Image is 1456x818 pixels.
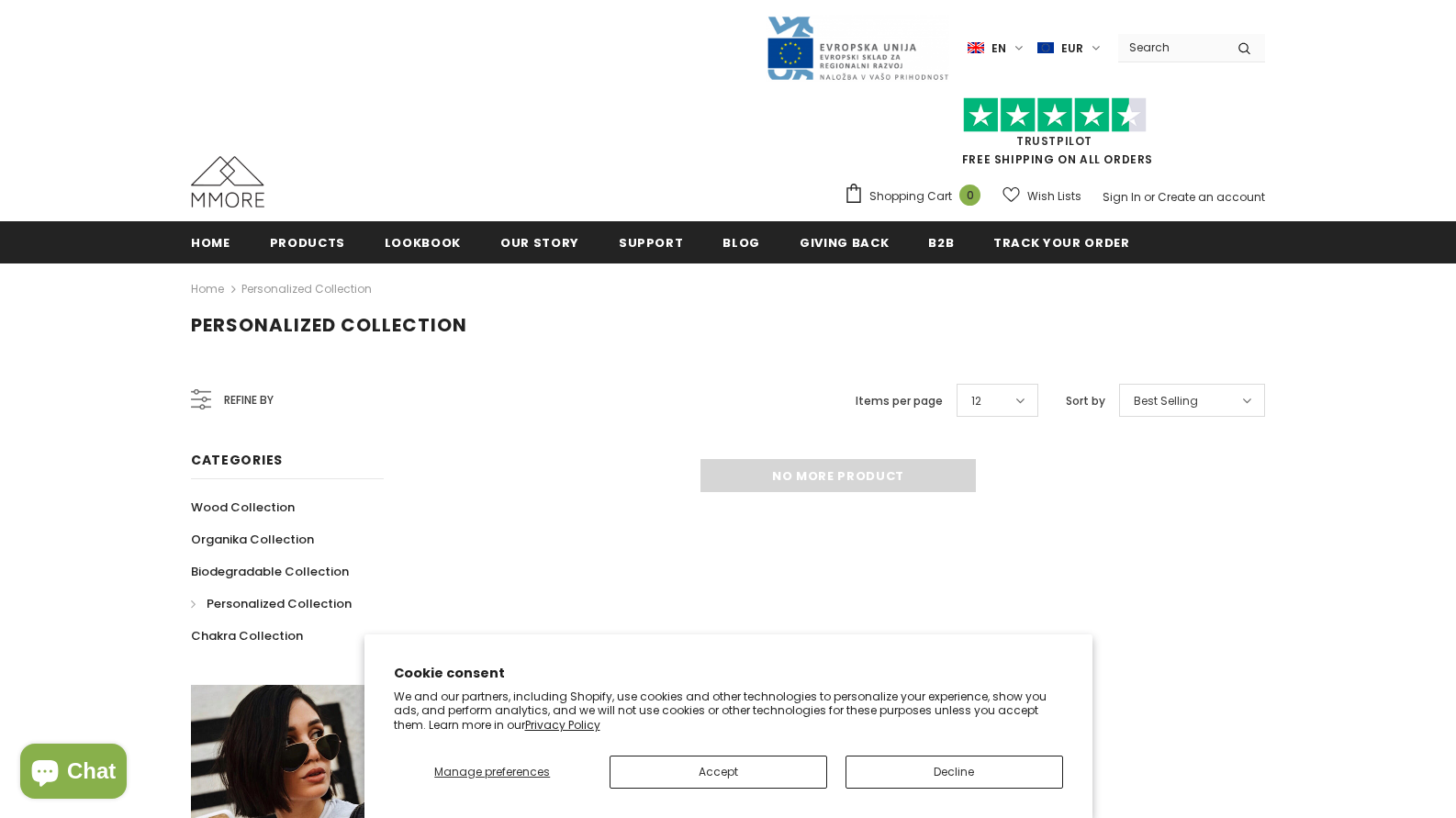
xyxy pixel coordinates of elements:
inbox-online-store-chat: Shopify online store chat [15,744,132,803]
a: Wish Lists [1002,180,1081,212]
a: Javni Razpis [766,39,949,55]
a: support [619,221,684,263]
span: Refine by [224,390,274,410]
a: Giving back [800,221,889,263]
a: Wood Collection [191,491,295,523]
span: EUR [1061,39,1083,58]
img: Javni Razpis [766,15,949,82]
a: Blog [722,221,760,263]
p: We and our partners, including Shopify, use cookies and other technologies to personalize your ex... [394,689,1063,733]
span: Products [270,234,345,252]
span: Manage preferences [434,764,550,779]
a: Biodegradable Collection [191,555,349,588]
span: Wish Lists [1027,187,1081,206]
span: Personalized Collection [207,595,352,612]
label: Sort by [1066,392,1105,410]
span: Track your order [993,234,1129,252]
span: Chakra Collection [191,627,303,644]
span: Wood Collection [191,499,295,516]
a: Sign In [1103,189,1141,205]
a: Lookbook [385,221,461,263]
a: Chakra Collection [191,620,303,652]
span: 0 [959,185,980,206]
span: Categories [191,451,283,469]
a: Track your order [993,221,1129,263]
span: Lookbook [385,234,461,252]
a: Trustpilot [1016,133,1092,149]
span: Giving back [800,234,889,252]
img: i-lang-1.png [968,40,984,56]
a: Shopping Cart 0 [844,183,990,210]
a: Create an account [1158,189,1265,205]
img: MMORE Cases [191,156,264,207]
h2: Cookie consent [394,664,1063,683]
a: Products [270,221,345,263]
span: Our Story [500,234,579,252]
span: Personalized Collection [191,312,467,338]
span: en [991,39,1006,58]
span: or [1144,189,1155,205]
span: Best Selling [1134,392,1198,410]
span: B2B [928,234,954,252]
button: Manage preferences [394,756,592,789]
a: B2B [928,221,954,263]
span: FREE SHIPPING ON ALL ORDERS [844,106,1265,167]
span: Biodegradable Collection [191,563,349,580]
span: Home [191,234,230,252]
span: Shopping Cart [869,187,952,206]
a: Home [191,221,230,263]
a: Privacy Policy [525,717,600,733]
span: Organika Collection [191,531,314,548]
input: Search Site [1118,34,1224,61]
button: Decline [846,756,1063,789]
span: Blog [722,234,760,252]
label: Items per page [856,392,943,410]
a: Home [191,278,224,300]
a: Our Story [500,221,579,263]
span: 12 [971,392,981,410]
button: Accept [610,756,827,789]
a: Personalized Collection [241,281,372,297]
img: Trust Pilot Stars [963,97,1147,133]
a: Personalized Collection [191,588,352,620]
a: Organika Collection [191,523,314,555]
span: support [619,234,684,252]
